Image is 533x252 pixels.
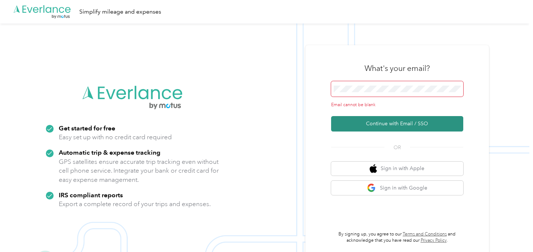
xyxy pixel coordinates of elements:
[421,238,447,243] a: Privacy Policy
[365,63,430,73] h3: What's your email?
[331,162,463,176] button: apple logoSign in with Apple
[331,231,463,244] p: By signing up, you agree to our and acknowledge that you have read our .
[59,133,172,142] p: Easy set up with no credit card required
[403,231,447,237] a: Terms and Conditions
[79,7,161,17] div: Simplify mileage and expenses
[367,183,376,192] img: google logo
[331,181,463,195] button: google logoSign in with Google
[59,199,211,209] p: Export a complete record of your trips and expenses.
[59,191,123,199] strong: IRS compliant reports
[59,124,115,132] strong: Get started for free
[59,157,219,184] p: GPS satellites ensure accurate trip tracking even without cell phone service. Integrate your bank...
[370,164,377,173] img: apple logo
[331,116,463,132] button: Continue with Email / SSO
[331,102,463,108] div: Email cannot be blank
[384,144,410,151] span: OR
[59,148,160,156] strong: Automatic trip & expense tracking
